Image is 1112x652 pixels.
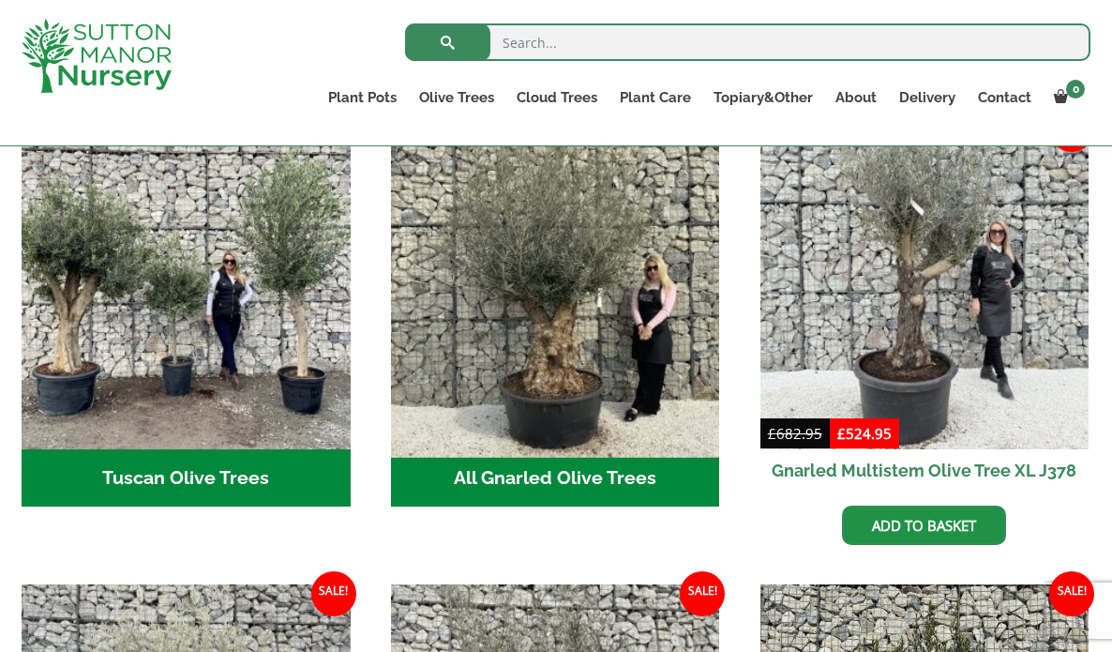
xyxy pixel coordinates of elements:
img: logo [22,19,172,93]
a: Topiary&Other [702,84,824,111]
bdi: 682.95 [768,424,822,443]
a: 0 [1043,84,1090,111]
h2: All Gnarled Olive Trees [391,449,720,508]
span: Sale! [1049,571,1094,616]
a: Sale! Gnarled Multistem Olive Tree XL J378 [760,120,1089,492]
a: Olive Trees [408,84,505,111]
a: About [824,84,888,111]
span: Sale! [311,571,356,616]
a: Visit product category All Gnarled Olive Trees [391,120,720,507]
a: Plant Care [609,84,702,111]
span: £ [837,424,846,443]
a: Visit product category Tuscan Olive Trees [22,120,351,507]
bdi: 524.95 [837,424,892,443]
img: Gnarled Multistem Olive Tree XL J378 [760,120,1089,449]
a: Cloud Trees [505,84,609,111]
a: Plant Pots [317,84,408,111]
span: Sale! [680,571,725,616]
span: £ [768,424,776,443]
h2: Tuscan Olive Trees [22,449,351,508]
a: Add to basket: “Gnarled Multistem Olive Tree XL J378” [842,506,1006,545]
a: Delivery [888,84,967,111]
img: All Gnarled Olive Trees [383,112,728,457]
input: Search... [405,23,1090,61]
img: Tuscan Olive Trees [22,120,351,449]
a: Contact [967,84,1043,111]
span: 0 [1066,80,1085,99]
h2: Gnarled Multistem Olive Tree XL J378 [760,449,1089,492]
